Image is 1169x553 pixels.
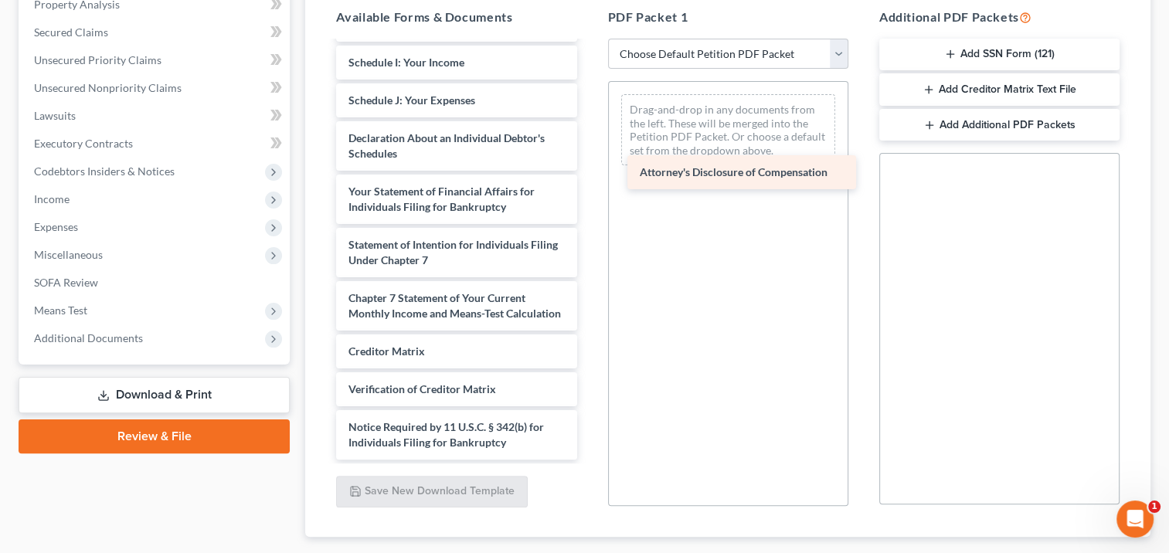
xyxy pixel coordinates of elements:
[348,93,475,107] span: Schedule J: Your Expenses
[22,130,290,158] a: Executory Contracts
[1148,500,1161,513] span: 1
[879,109,1120,141] button: Add Additional PDF Packets
[34,331,143,344] span: Additional Documents
[640,165,827,178] span: Attorney's Disclosure of Compensation
[22,19,290,46] a: Secured Claims
[19,377,290,413] a: Download & Print
[34,276,98,289] span: SOFA Review
[22,74,290,102] a: Unsecured Nonpriority Claims
[1116,500,1154,538] iframe: Intercom live chat
[348,238,558,266] span: Statement of Intention for Individuals Filing Under Chapter 7
[19,419,290,453] a: Review & File
[34,248,103,261] span: Miscellaneous
[34,53,161,66] span: Unsecured Priority Claims
[348,185,535,213] span: Your Statement of Financial Affairs for Individuals Filing for Bankruptcy
[348,344,425,358] span: Creditor Matrix
[879,8,1120,26] h5: Additional PDF Packets
[348,131,545,160] span: Declaration About an Individual Debtor's Schedules
[34,81,182,94] span: Unsecured Nonpriority Claims
[22,269,290,297] a: SOFA Review
[34,137,133,150] span: Executory Contracts
[336,8,576,26] h5: Available Forms & Documents
[22,46,290,74] a: Unsecured Priority Claims
[34,220,78,233] span: Expenses
[879,39,1120,71] button: Add SSN Form (121)
[879,73,1120,106] button: Add Creditor Matrix Text File
[336,476,528,508] button: Save New Download Template
[34,192,70,205] span: Income
[34,165,175,178] span: Codebtors Insiders & Notices
[34,109,76,122] span: Lawsuits
[348,291,561,320] span: Chapter 7 Statement of Your Current Monthly Income and Means-Test Calculation
[22,102,290,130] a: Lawsuits
[348,56,464,69] span: Schedule I: Your Income
[348,382,496,395] span: Verification of Creditor Matrix
[608,8,848,26] h5: PDF Packet 1
[621,94,835,165] div: Drag-and-drop in any documents from the left. These will be merged into the Petition PDF Packet. ...
[348,420,544,449] span: Notice Required by 11 U.S.C. § 342(b) for Individuals Filing for Bankruptcy
[34,304,87,317] span: Means Test
[34,25,108,39] span: Secured Claims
